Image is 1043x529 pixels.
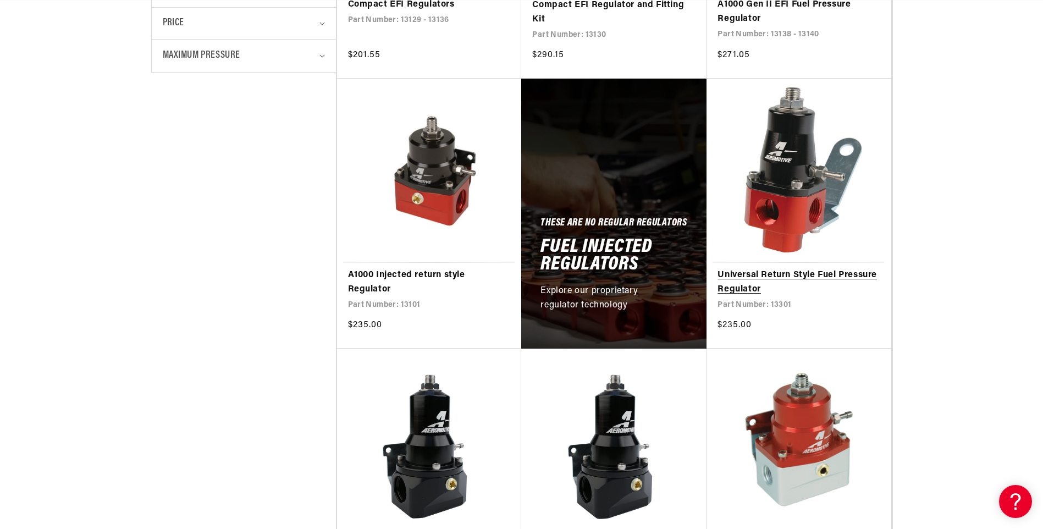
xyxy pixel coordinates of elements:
[163,8,325,39] summary: Price
[540,284,675,312] p: Explore our proprietary regulator technology
[348,268,511,296] a: A1000 Injected return style Regulator
[540,219,687,228] h5: These Are No Regular Regulators
[718,268,880,296] a: Universal Return Style Fuel Pressure Regulator
[163,16,184,31] span: Price
[163,40,325,72] summary: Maximum Pressure (0 selected)
[540,239,687,273] h2: Fuel Injected Regulators
[163,48,241,64] span: Maximum Pressure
